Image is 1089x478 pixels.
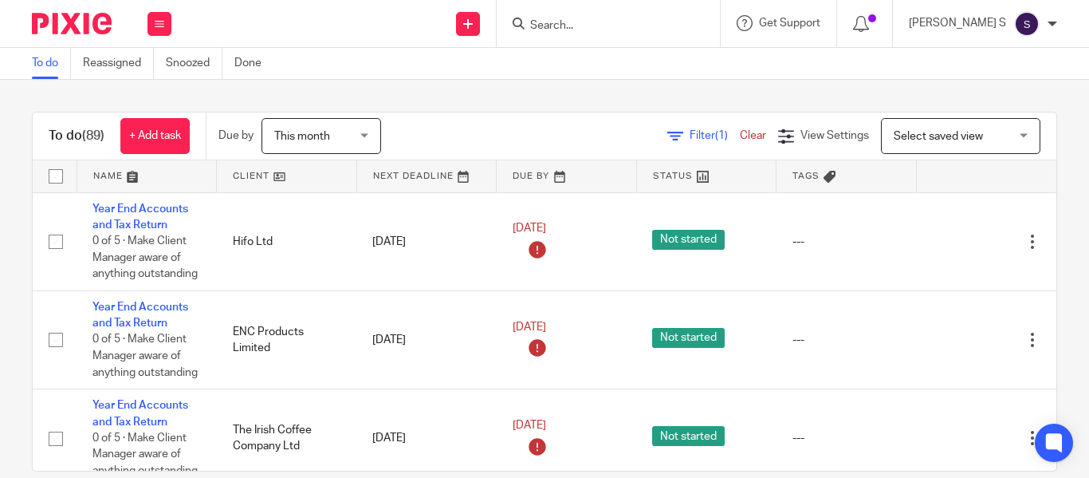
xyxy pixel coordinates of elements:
img: svg%3E [1014,11,1040,37]
span: Get Support [759,18,820,29]
a: Year End Accounts and Tax Return [92,302,188,329]
a: Reassigned [83,48,154,79]
div: --- [792,234,901,250]
span: [DATE] [513,322,546,333]
span: Filter [690,130,740,141]
span: Not started [652,328,725,348]
span: 0 of 5 · Make Client Manager aware of anything outstanding [92,334,198,378]
span: (1) [715,130,728,141]
span: Not started [652,230,725,250]
span: 0 of 5 · Make Client Manager aware of anything outstanding [92,433,198,476]
a: Clear [740,130,766,141]
span: 0 of 5 · Make Client Manager aware of anything outstanding [92,235,198,279]
img: Pixie [32,13,112,34]
a: To do [32,48,71,79]
div: --- [792,332,901,348]
div: --- [792,430,901,446]
a: Year End Accounts and Tax Return [92,400,188,427]
span: View Settings [800,130,869,141]
td: ENC Products Limited [217,290,357,389]
h1: To do [49,128,104,144]
a: Snoozed [166,48,222,79]
span: Select saved view [894,131,983,142]
span: [DATE] [513,223,546,235]
span: (89) [82,129,104,142]
span: Tags [792,172,820,180]
a: Done [234,48,273,79]
p: [PERSON_NAME] S [909,15,1006,31]
span: This month [274,131,330,142]
span: Not started [652,426,725,446]
td: [DATE] [356,192,497,290]
span: [DATE] [513,420,546,431]
td: Hifo Ltd [217,192,357,290]
td: [DATE] [356,290,497,389]
a: + Add task [120,118,190,154]
p: Due by [218,128,254,144]
a: Year End Accounts and Tax Return [92,203,188,231]
input: Search [529,19,672,34]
